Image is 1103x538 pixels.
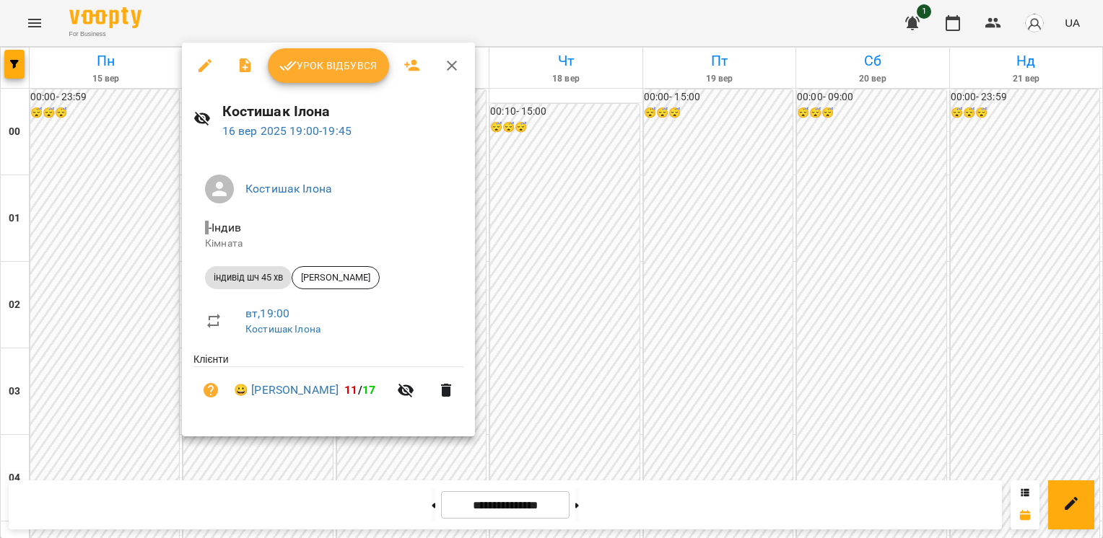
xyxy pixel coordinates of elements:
h6: Костишак Ілона [222,100,463,123]
a: 😀 [PERSON_NAME] [234,382,339,399]
div: [PERSON_NAME] [292,266,380,289]
span: індивід шч 45 хв [205,271,292,284]
a: Костишак Ілона [245,323,321,335]
span: 11 [344,383,357,397]
button: Урок відбувся [268,48,389,83]
span: Урок відбувся [279,57,378,74]
span: - Індив [205,221,244,234]
a: Костишак Ілона [245,182,332,195]
b: / [344,383,375,397]
a: 16 вер 2025 19:00-19:45 [222,124,352,138]
a: вт , 19:00 [245,307,289,320]
span: [PERSON_NAME] [292,271,379,284]
span: 17 [362,383,375,397]
ul: Клієнти [193,352,463,419]
p: Кімната [205,237,452,251]
button: Візит ще не сплачено. Додати оплату? [193,373,228,407]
